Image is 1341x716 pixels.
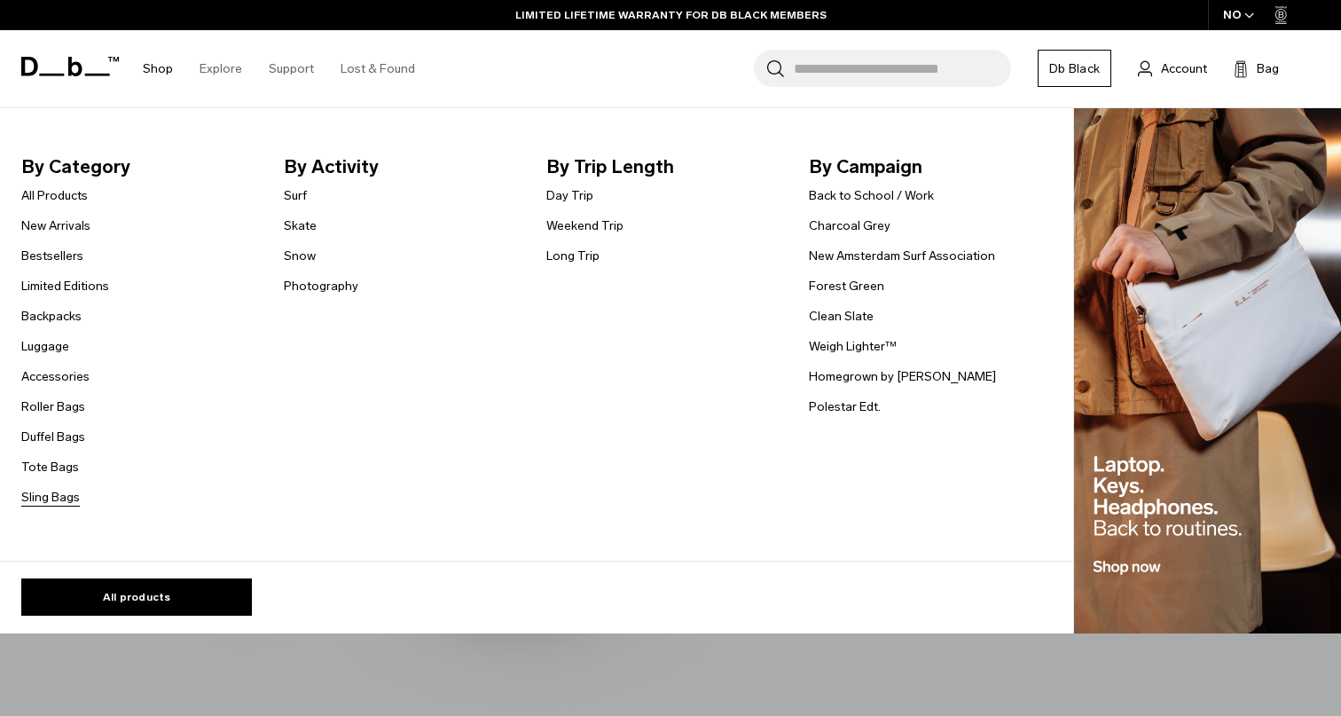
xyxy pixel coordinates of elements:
a: Clean Slate [809,307,874,326]
a: Day Trip [546,186,593,205]
span: Bag [1257,59,1279,78]
img: Db [1074,108,1341,634]
span: By Activity [284,153,518,181]
a: Bestsellers [21,247,83,265]
a: Charcoal Grey [809,216,890,235]
a: All Products [21,186,88,205]
a: Lost & Found [341,37,415,100]
nav: Main Navigation [129,30,428,107]
a: Sling Bags [21,488,80,507]
a: Shop [143,37,173,100]
span: By Trip Length [546,153,780,181]
a: Account [1138,58,1207,79]
a: Polestar Edt. [809,397,881,416]
a: Weigh Lighter™ [809,337,897,356]
button: Bag [1234,58,1279,79]
a: Limited Editions [21,277,109,295]
a: Surf [284,186,307,205]
a: Long Trip [546,247,600,265]
a: LIMITED LIFETIME WARRANTY FOR DB BLACK MEMBERS [515,7,827,23]
a: New Arrivals [21,216,90,235]
span: Account [1161,59,1207,78]
a: Backpacks [21,307,82,326]
a: Snow [284,247,316,265]
a: Tote Bags [21,458,79,476]
a: Duffel Bags [21,428,85,446]
a: Back to School / Work [809,186,934,205]
a: Homegrown by [PERSON_NAME] [809,367,996,386]
a: Db Black [1038,50,1111,87]
a: Accessories [21,367,90,386]
span: By Campaign [809,153,1043,181]
a: Support [269,37,314,100]
a: Forest Green [809,277,884,295]
a: New Amsterdam Surf Association [809,247,995,265]
a: Skate [284,216,317,235]
a: Weekend Trip [546,216,623,235]
a: Luggage [21,337,69,356]
a: Photography [284,277,358,295]
a: Roller Bags [21,397,85,416]
a: Explore [200,37,242,100]
span: By Category [21,153,255,181]
a: All products [21,578,252,616]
